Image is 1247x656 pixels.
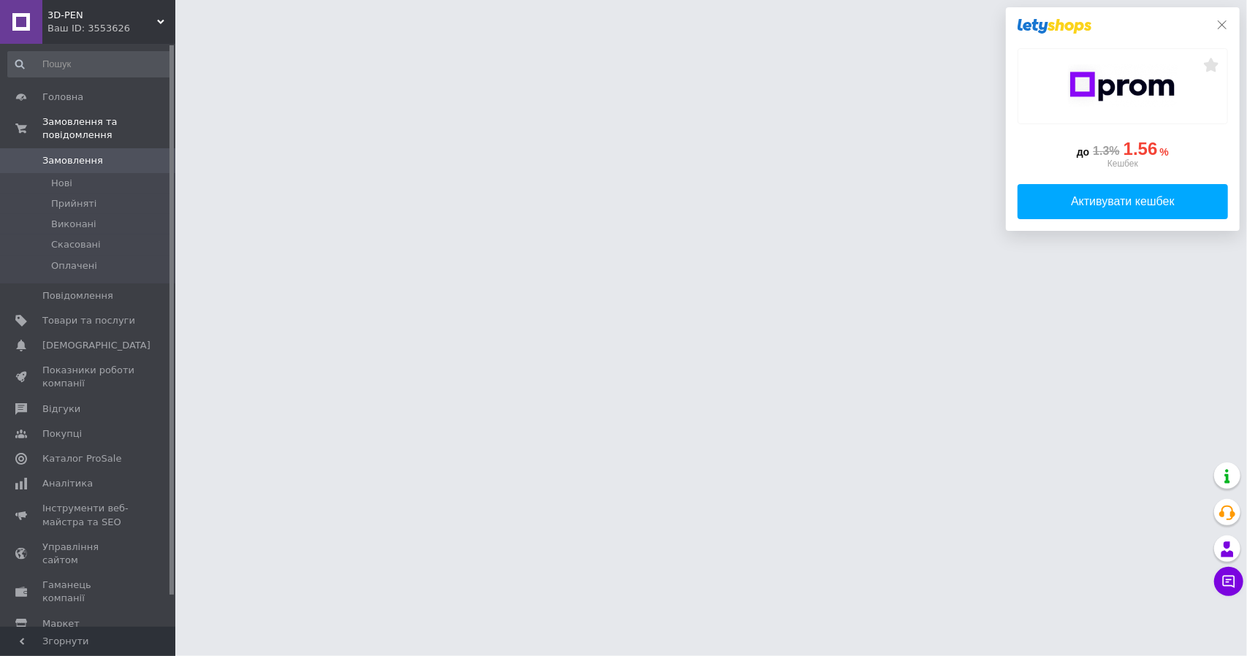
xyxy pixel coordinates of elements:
[42,477,93,490] span: Аналітика
[51,259,97,272] span: Оплачені
[51,177,72,190] span: Нові
[42,115,175,142] span: Замовлення та повідомлення
[7,51,172,77] input: Пошук
[42,502,135,528] span: Інструменти веб-майстра та SEO
[42,579,135,605] span: Гаманець компанії
[47,9,157,22] span: 3D-PEN
[42,452,121,465] span: Каталог ProSale
[42,403,80,416] span: Відгуки
[51,197,96,210] span: Прийняті
[1214,567,1243,596] button: Чат з покупцем
[42,617,80,630] span: Маркет
[42,289,113,302] span: Повідомлення
[42,427,82,440] span: Покупці
[42,91,83,104] span: Головна
[42,154,103,167] span: Замовлення
[42,364,135,390] span: Показники роботи компанії
[42,541,135,567] span: Управління сайтом
[42,339,150,352] span: [DEMOGRAPHIC_DATA]
[51,238,101,251] span: Скасовані
[47,22,175,35] div: Ваш ID: 3553626
[51,218,96,231] span: Виконані
[42,314,135,327] span: Товари та послуги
